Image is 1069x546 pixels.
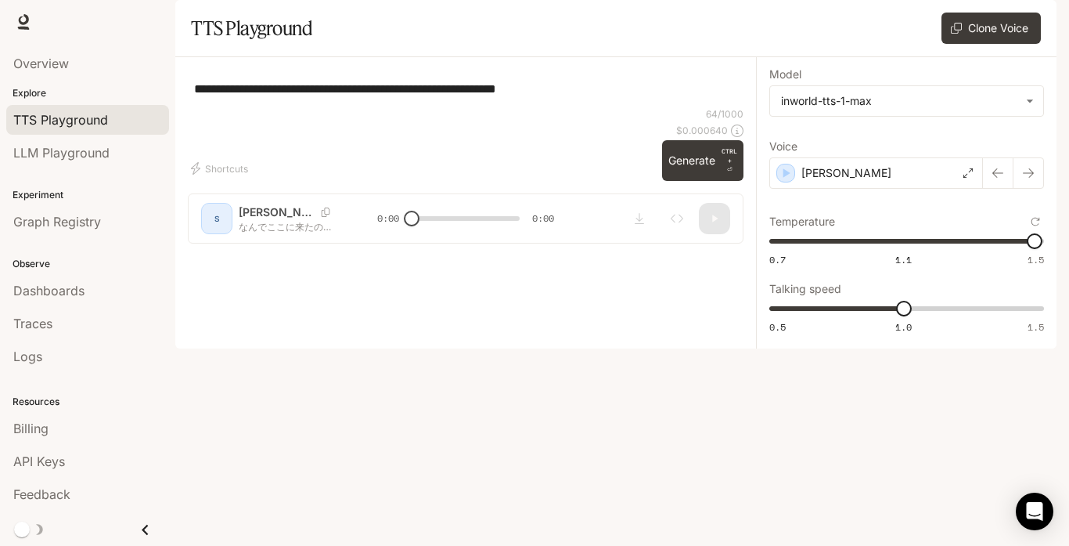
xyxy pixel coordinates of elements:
p: Temperature [769,216,835,227]
button: Reset to default [1027,213,1044,230]
span: 1.5 [1028,253,1044,266]
p: Talking speed [769,284,841,295]
button: Shortcuts [188,156,254,181]
span: 1.5 [1028,320,1044,334]
p: ⏎ [722,146,737,175]
h1: TTS Playground [191,13,312,44]
p: Voice [769,141,797,152]
span: 0.5 [769,320,786,334]
span: 1.1 [895,253,912,266]
span: 0.7 [769,253,786,266]
p: $ 0.000640 [676,124,728,137]
button: GenerateCTRL +⏎ [662,140,743,181]
p: [PERSON_NAME] [801,165,891,181]
button: Clone Voice [941,13,1041,44]
p: 64 / 1000 [706,107,743,121]
p: CTRL + [722,146,737,165]
div: inworld-tts-1-max [770,86,1043,116]
span: 1.0 [895,320,912,334]
div: inworld-tts-1-max [781,93,1018,109]
div: Open Intercom Messenger [1016,493,1053,530]
p: Model [769,69,801,80]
